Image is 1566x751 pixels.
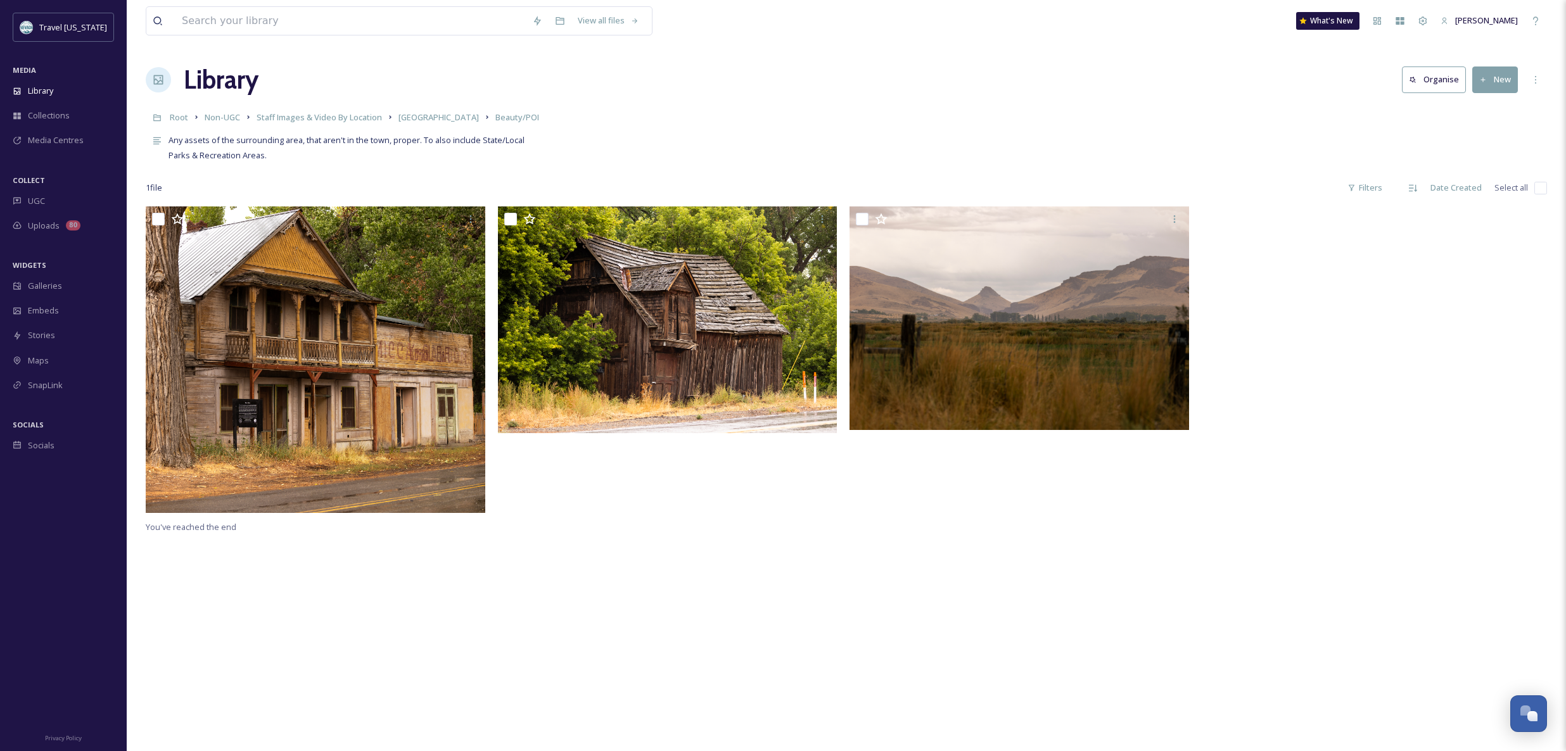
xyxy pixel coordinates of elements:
span: Staff Images & Video By Location [257,111,382,123]
a: Non-UGC [205,110,240,125]
span: Media Centres [28,134,84,146]
span: Uploads [28,220,60,232]
a: View all files [571,8,646,33]
span: SnapLink [28,379,63,391]
span: 1 file [146,182,162,194]
span: Galleries [28,280,62,292]
a: Library [184,61,258,99]
span: Library [28,85,53,97]
span: Any assets of the surrounding area, that aren't in the town, proper. To also include State/Local ... [169,134,526,161]
span: Embeds [28,305,59,317]
input: Search your library [175,7,526,35]
img: download.jpeg [20,21,33,34]
span: [PERSON_NAME] [1455,15,1518,26]
span: SOCIALS [13,420,44,429]
span: Root [170,111,188,123]
div: Filters [1341,175,1389,200]
button: New [1472,66,1518,92]
span: Travel [US_STATE] [39,22,107,33]
a: Privacy Policy [45,729,82,745]
a: [GEOGRAPHIC_DATA] [398,110,479,125]
span: COLLECT [13,175,45,185]
span: Collections [28,110,70,122]
span: Privacy Policy [45,734,82,742]
button: Open Chat [1510,695,1547,732]
a: Beauty/POI [495,110,539,125]
span: Non-UGC [205,111,240,123]
a: What's New [1296,12,1359,30]
a: Root [170,110,188,125]
span: Stories [28,329,55,341]
span: WIDGETS [13,260,46,270]
img: _15A9403.jpg [146,206,485,513]
span: [GEOGRAPHIC_DATA] [398,111,479,123]
span: MEDIA [13,65,36,75]
span: UGC [28,195,45,207]
div: Date Created [1424,175,1488,200]
span: Select all [1494,182,1528,194]
span: Maps [28,355,49,367]
span: Beauty/POI [495,111,539,123]
a: Staff Images & Video By Location [257,110,382,125]
button: Organise [1402,66,1466,92]
img: _15A9336.jpg [850,206,1189,430]
span: You've reached the end [146,521,236,533]
a: [PERSON_NAME] [1434,8,1524,33]
img: _15A9413.jpg [498,206,837,433]
span: Socials [28,439,54,451]
div: 80 [66,220,80,230]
